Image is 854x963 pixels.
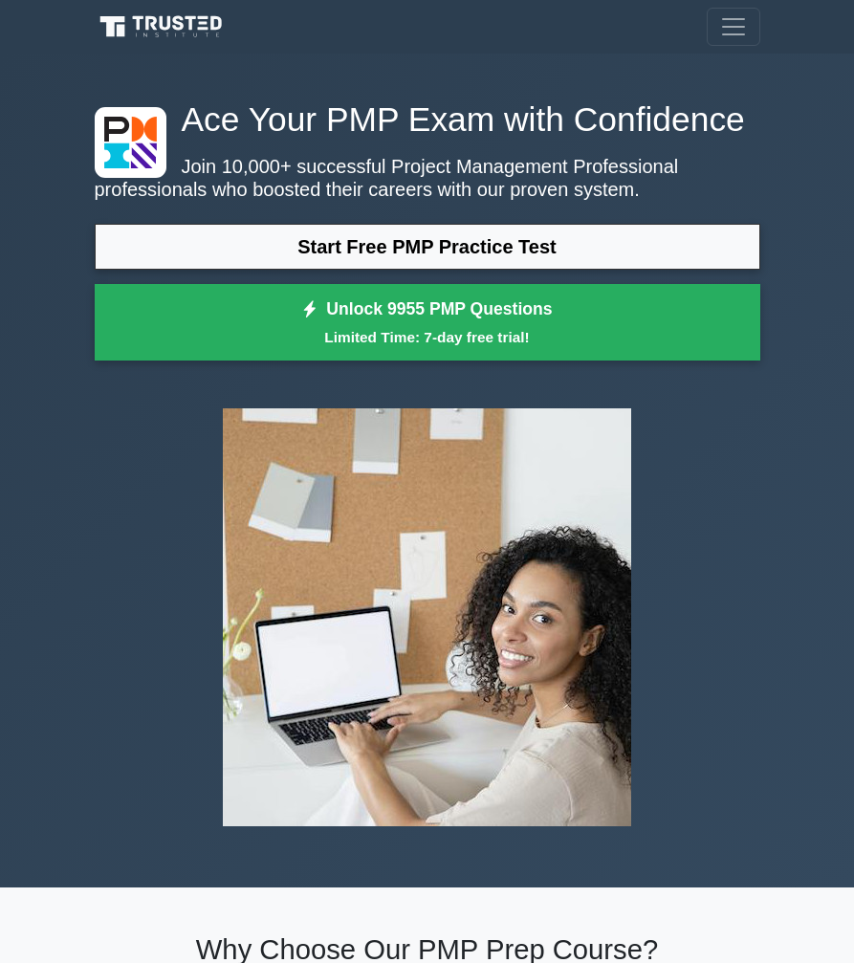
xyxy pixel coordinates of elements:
small: Limited Time: 7-day free trial! [119,326,736,348]
h1: Ace Your PMP Exam with Confidence [95,99,760,140]
p: Join 10,000+ successful Project Management Professional professionals who boosted their careers w... [95,155,760,201]
a: Start Free PMP Practice Test [95,224,760,270]
button: Toggle navigation [707,8,760,46]
a: Unlock 9955 PMP QuestionsLimited Time: 7-day free trial! [95,284,760,361]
